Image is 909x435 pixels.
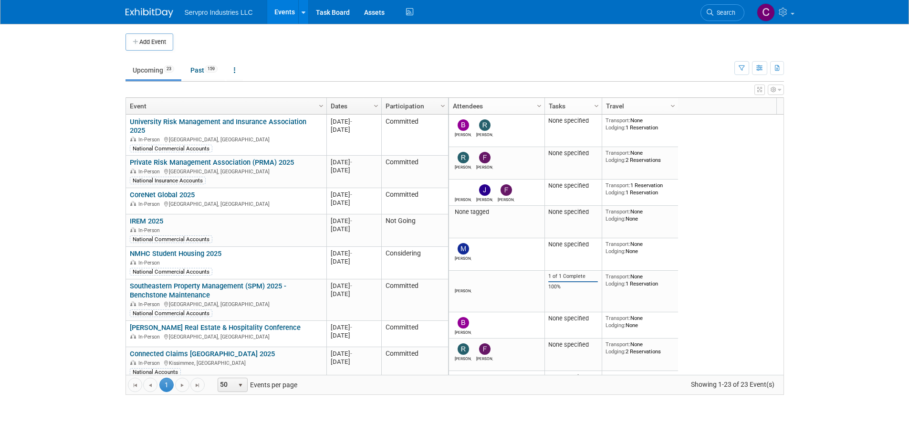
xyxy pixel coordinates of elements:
[606,341,674,355] div: None 2 Reservations
[548,182,598,190] div: None specified
[606,241,674,255] div: None None
[606,248,626,255] span: Lodging:
[606,215,626,222] span: Lodging:
[350,191,352,198] span: -
[128,378,142,392] a: Go to the first page
[455,163,471,170] div: Rick Dubois
[237,382,244,389] span: select
[130,334,136,339] img: In-Person Event
[455,355,471,361] div: Rick Dubois
[548,341,598,349] div: None specified
[130,235,212,243] div: National Commercial Accounts
[455,255,471,261] div: Maria Robertson
[606,280,626,287] span: Lodging:
[130,332,322,340] div: [GEOGRAPHIC_DATA], [GEOGRAPHIC_DATA]
[317,102,325,110] span: Column Settings
[125,8,173,18] img: ExhibitDay
[350,118,352,125] span: -
[130,200,322,208] div: [GEOGRAPHIC_DATA], [GEOGRAPHIC_DATA]
[458,317,469,329] img: Brian Donnelly
[130,300,322,308] div: [GEOGRAPHIC_DATA], [GEOGRAPHIC_DATA]
[331,117,377,126] div: [DATE]
[713,9,735,16] span: Search
[138,301,163,308] span: In-Person
[146,382,154,389] span: Go to the previous page
[455,329,471,335] div: Brian Donnelly
[381,156,448,188] td: Committed
[130,217,163,225] a: IREM 2025
[386,98,442,114] a: Participation
[350,324,352,331] span: -
[381,115,448,156] td: Committed
[668,98,678,112] a: Column Settings
[606,149,674,163] div: None 2 Reservations
[548,284,598,290] div: 100%
[381,188,448,214] td: Committed
[331,217,377,225] div: [DATE]
[331,166,377,174] div: [DATE]
[130,137,136,141] img: In-Person Event
[130,323,301,332] a: [PERSON_NAME] Real Estate & Hospitality Conference
[479,343,491,355] img: frederick zebro
[316,98,326,112] a: Column Settings
[669,102,677,110] span: Column Settings
[606,117,674,131] div: None 1 Reservation
[548,117,598,125] div: None specified
[331,126,377,134] div: [DATE]
[130,98,320,114] a: Event
[381,247,448,279] td: Considering
[130,350,275,358] a: Connected Claims [GEOGRAPHIC_DATA] 2025
[183,61,225,79] a: Past159
[331,290,377,298] div: [DATE]
[331,358,377,366] div: [DATE]
[130,309,212,317] div: National Commercial Accounts
[350,350,352,357] span: -
[458,184,469,196] img: Jason Humphrey
[130,158,294,167] a: Private Risk Management Association (PRMA) 2025
[606,98,672,114] a: Travel
[606,315,674,329] div: None None
[130,227,136,232] img: In-Person Event
[350,282,352,289] span: -
[130,201,136,206] img: In-Person Event
[381,279,448,321] td: Committed
[548,373,598,381] div: None specified
[138,260,163,266] span: In-Person
[606,208,674,222] div: None None
[125,61,181,79] a: Upcoming23
[138,334,163,340] span: In-Person
[175,378,189,392] a: Go to the next page
[438,98,448,112] a: Column Settings
[381,214,448,247] td: Not Going
[501,184,512,196] img: frederick zebro
[548,315,598,322] div: None specified
[331,257,377,265] div: [DATE]
[331,158,377,166] div: [DATE]
[498,196,514,202] div: frederick zebro
[159,378,174,392] span: 1
[130,177,206,184] div: National Insurance Accounts
[138,227,163,233] span: In-Person
[130,249,221,258] a: NMHC Student Housing 2025
[606,124,626,131] span: Lodging:
[606,273,674,287] div: None 1 Reservation
[606,157,626,163] span: Lodging:
[350,250,352,257] span: -
[476,355,493,361] div: frederick zebro
[130,169,136,173] img: In-Person Event
[331,323,377,331] div: [DATE]
[331,98,375,114] a: Dates
[130,282,286,299] a: Southeastern Property Management (SPM) 2025 - Benchstone Maintenance
[130,117,306,135] a: University Risk Management and Insurance Association 2025
[331,282,377,290] div: [DATE]
[479,119,491,131] img: Rick Knox
[331,225,377,233] div: [DATE]
[131,382,139,389] span: Go to the first page
[591,98,602,112] a: Column Settings
[130,191,195,199] a: CoreNet Global 2025
[130,368,181,376] div: National Accounts
[205,65,218,73] span: 159
[130,359,322,367] div: Kissimmee, [GEOGRAPHIC_DATA]
[371,98,381,112] a: Column Settings
[458,119,469,131] img: Beth Schoeller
